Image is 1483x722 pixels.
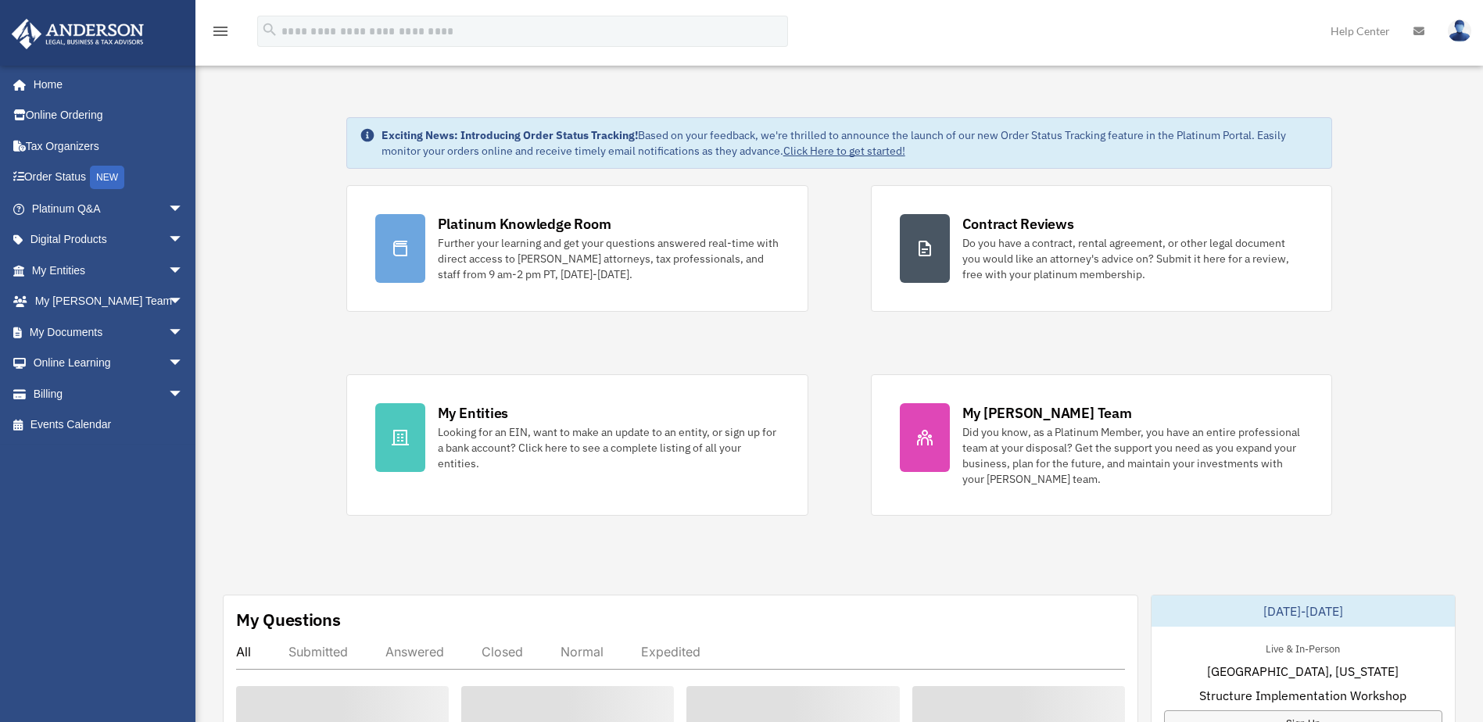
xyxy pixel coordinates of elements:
[11,100,207,131] a: Online Ordering
[641,644,700,659] div: Expedited
[381,128,638,142] strong: Exciting News: Introducing Order Status Tracking!
[168,224,199,256] span: arrow_drop_down
[1253,639,1352,656] div: Live & In-Person
[90,166,124,189] div: NEW
[168,286,199,318] span: arrow_drop_down
[7,19,149,49] img: Anderson Advisors Platinum Portal
[871,374,1333,516] a: My [PERSON_NAME] Team Did you know, as a Platinum Member, you have an entire professional team at...
[11,286,207,317] a: My [PERSON_NAME] Teamarrow_drop_down
[11,162,207,194] a: Order StatusNEW
[288,644,348,659] div: Submitted
[211,22,230,41] i: menu
[11,409,207,441] a: Events Calendar
[168,193,199,225] span: arrow_drop_down
[438,403,508,423] div: My Entities
[438,235,779,282] div: Further your learning and get your questions answered real-time with direct access to [PERSON_NAM...
[168,378,199,410] span: arrow_drop_down
[381,127,1320,159] div: Based on your feedback, we're thrilled to announce the launch of our new Order Status Tracking fe...
[482,644,523,659] div: Closed
[211,27,230,41] a: menu
[1152,595,1455,627] div: [DATE]-[DATE]
[11,69,199,100] a: Home
[871,185,1333,312] a: Contract Reviews Do you have a contract, rental agreement, or other legal document you would like...
[11,224,207,256] a: Digital Productsarrow_drop_down
[962,403,1132,423] div: My [PERSON_NAME] Team
[1199,686,1406,705] span: Structure Implementation Workshop
[11,316,207,348] a: My Documentsarrow_drop_down
[168,348,199,380] span: arrow_drop_down
[11,348,207,379] a: Online Learningarrow_drop_down
[11,193,207,224] a: Platinum Q&Aarrow_drop_down
[236,644,251,659] div: All
[962,424,1304,487] div: Did you know, as a Platinum Member, you have an entire professional team at your disposal? Get th...
[438,214,611,234] div: Platinum Knowledge Room
[783,144,905,158] a: Click Here to get started!
[168,255,199,287] span: arrow_drop_down
[168,316,199,348] span: arrow_drop_down
[346,374,808,516] a: My Entities Looking for an EIN, want to make an update to an entity, or sign up for a bank accoun...
[346,185,808,312] a: Platinum Knowledge Room Further your learning and get your questions answered real-time with dire...
[1448,20,1471,42] img: User Pic
[561,644,604,659] div: Normal
[261,21,278,38] i: search
[11,255,207,286] a: My Entitiesarrow_drop_down
[11,378,207,409] a: Billingarrow_drop_down
[385,644,444,659] div: Answered
[236,608,341,631] div: My Questions
[962,214,1074,234] div: Contract Reviews
[1207,662,1399,681] span: [GEOGRAPHIC_DATA], [US_STATE]
[438,424,779,471] div: Looking for an EIN, want to make an update to an entity, or sign up for a bank account? Click her...
[962,235,1304,282] div: Do you have a contract, rental agreement, or other legal document you would like an attorney's ad...
[11,130,207,162] a: Tax Organizers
